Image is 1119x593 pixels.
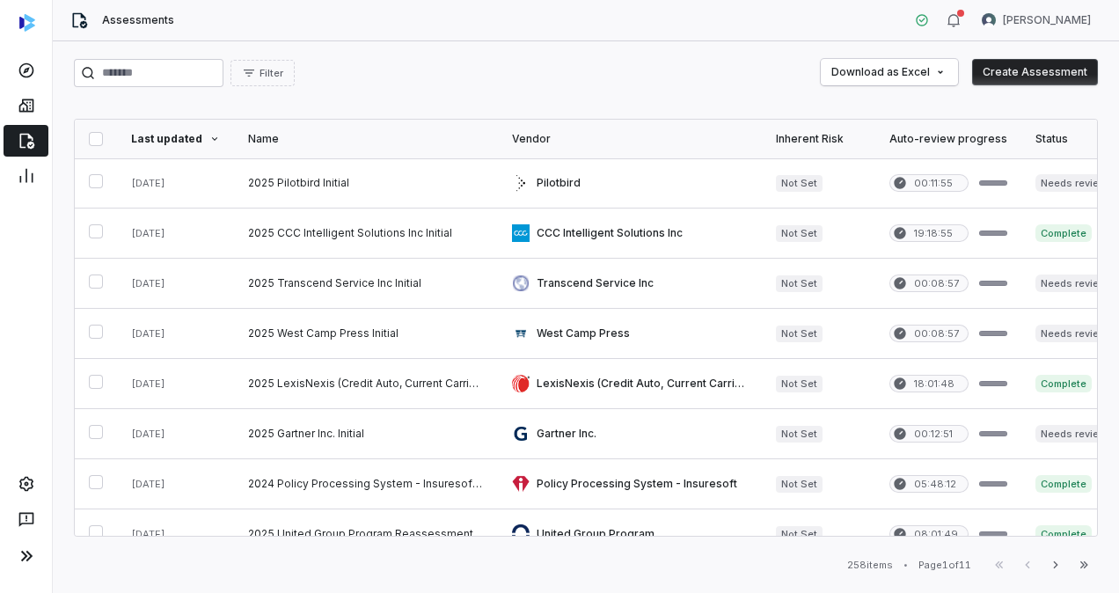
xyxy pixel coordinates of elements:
div: Vendor [512,132,748,146]
div: • [903,559,908,571]
div: Page 1 of 11 [918,559,971,572]
span: Assessments [102,13,174,27]
div: 258 items [847,559,893,572]
div: Last updated [131,132,220,146]
img: REKHA KOTHANDARAMAN avatar [982,13,996,27]
button: Filter [230,60,295,86]
span: Filter [260,67,283,80]
div: Status [1035,132,1112,146]
div: Auto-review progress [889,132,1007,146]
button: Create Assessment [972,59,1098,85]
button: Download as Excel [821,59,958,85]
span: [PERSON_NAME] [1003,13,1091,27]
img: svg%3e [19,14,35,32]
button: REKHA KOTHANDARAMAN avatar[PERSON_NAME] [971,7,1101,33]
div: Inherent Risk [776,132,861,146]
div: Name [248,132,484,146]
